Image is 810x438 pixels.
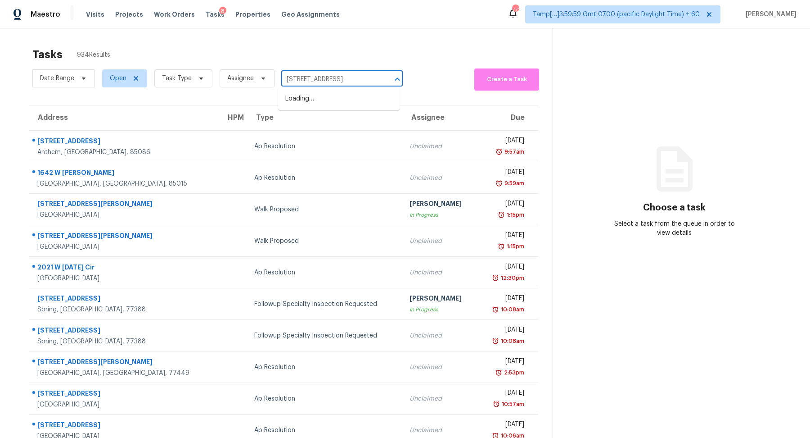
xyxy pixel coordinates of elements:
[37,389,211,400] div: [STREET_ADDRESS]
[254,173,395,182] div: Ap Resolution
[254,394,395,403] div: Ap Resolution
[409,173,470,182] div: Unclaimed
[498,210,505,219] img: Overdue Alarm Icon
[37,337,211,346] div: Spring, [GEOGRAPHIC_DATA], 77388
[409,237,470,246] div: Unclaimed
[110,74,126,83] span: Open
[227,74,254,83] span: Assignee
[485,199,524,210] div: [DATE]
[40,74,74,83] span: Date Range
[254,205,395,214] div: Walk Proposed
[492,337,499,346] img: Overdue Alarm Icon
[485,136,524,147] div: [DATE]
[402,105,477,131] th: Assignee
[37,168,211,179] div: 1642 W [PERSON_NAME]
[32,50,63,59] h2: Tasks
[37,148,211,157] div: Anthem, [GEOGRAPHIC_DATA], 85086
[500,400,524,409] div: 10:57am
[492,305,499,314] img: Overdue Alarm Icon
[206,11,225,18] span: Tasks
[614,219,735,237] div: Select a task from the queue in order to view details
[499,274,524,283] div: 12:30pm
[485,357,524,368] div: [DATE]
[485,231,524,242] div: [DATE]
[409,394,470,403] div: Unclaimed
[77,50,110,59] span: 934 Results
[247,105,402,131] th: Type
[499,337,524,346] div: 10:08am
[154,10,195,19] span: Work Orders
[219,105,247,131] th: HPM
[485,168,524,179] div: [DATE]
[499,305,524,314] div: 10:08am
[37,400,211,409] div: [GEOGRAPHIC_DATA]
[643,203,706,212] h3: Choose a task
[254,237,395,246] div: Walk Proposed
[37,294,211,305] div: [STREET_ADDRESS]
[115,10,143,19] span: Projects
[409,426,470,435] div: Unclaimed
[485,420,524,431] div: [DATE]
[409,363,470,372] div: Unclaimed
[485,294,524,305] div: [DATE]
[86,10,104,19] span: Visits
[281,73,378,87] input: Search by address
[409,210,470,219] div: In Progress
[37,326,211,337] div: [STREET_ADDRESS]
[409,331,470,340] div: Unclaimed
[37,199,211,210] div: [STREET_ADDRESS][PERSON_NAME]
[278,88,400,110] div: Loading…
[498,242,505,251] img: Overdue Alarm Icon
[485,388,524,400] div: [DATE]
[281,10,340,19] span: Geo Assignments
[37,179,211,188] div: [GEOGRAPHIC_DATA], [GEOGRAPHIC_DATA], 85015
[37,231,211,242] div: [STREET_ADDRESS][PERSON_NAME]
[477,105,538,131] th: Due
[495,368,502,377] img: Overdue Alarm Icon
[37,137,211,148] div: [STREET_ADDRESS]
[219,7,226,16] div: 8
[254,142,395,151] div: Ap Resolution
[409,268,470,277] div: Unclaimed
[503,147,524,156] div: 9:57am
[29,105,219,131] th: Address
[31,10,60,19] span: Maestro
[37,369,211,378] div: [GEOGRAPHIC_DATA], [GEOGRAPHIC_DATA], 77449
[495,147,503,156] img: Overdue Alarm Icon
[37,242,211,251] div: [GEOGRAPHIC_DATA]
[474,68,539,91] button: Create a Task
[409,294,470,305] div: [PERSON_NAME]
[492,274,499,283] img: Overdue Alarm Icon
[505,210,524,219] div: 1:15pm
[409,142,470,151] div: Unclaimed
[409,305,470,314] div: In Progress
[235,10,270,19] span: Properties
[533,10,700,19] span: Tamp[…]3:59:59 Gmt 0700 (pacific Daylight Time) + 60
[254,426,395,435] div: Ap Resolution
[409,199,470,210] div: [PERSON_NAME]
[493,400,500,409] img: Overdue Alarm Icon
[162,74,192,83] span: Task Type
[37,210,211,219] div: [GEOGRAPHIC_DATA]
[495,179,503,188] img: Overdue Alarm Icon
[37,357,211,369] div: [STREET_ADDRESS][PERSON_NAME]
[254,363,395,372] div: Ap Resolution
[254,300,395,309] div: Followup Specialty Inspection Requested
[37,420,211,432] div: [STREET_ADDRESS]
[485,325,524,337] div: [DATE]
[37,263,211,274] div: 2021 W [DATE] Cir
[37,274,211,283] div: [GEOGRAPHIC_DATA]
[505,242,524,251] div: 1:15pm
[254,331,395,340] div: Followup Specialty Inspection Requested
[37,305,211,314] div: Spring, [GEOGRAPHIC_DATA], 77388
[742,10,796,19] span: [PERSON_NAME]
[391,73,404,86] button: Close
[254,268,395,277] div: Ap Resolution
[479,74,535,85] span: Create a Task
[503,179,524,188] div: 9:59am
[512,5,518,14] div: 772
[502,368,524,377] div: 2:53pm
[485,262,524,274] div: [DATE]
